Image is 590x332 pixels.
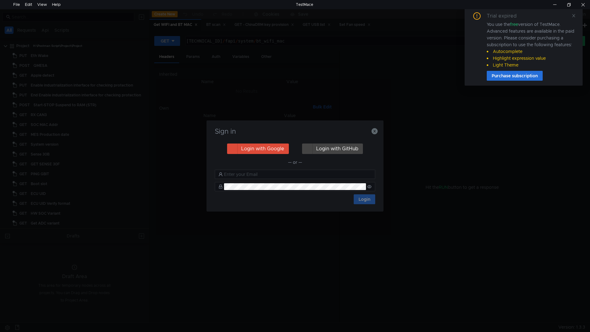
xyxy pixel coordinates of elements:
div: You use the version of TestMace. Advanced features are available in the paid version. Please cons... [487,21,575,68]
h3: Sign in [214,128,376,135]
li: Light Theme [487,62,575,68]
div: — or — [215,159,375,166]
span: free [510,22,518,27]
li: Highlight expression value [487,55,575,62]
div: Trial expired [487,12,524,20]
button: Purchase subscription [487,71,543,81]
li: Autocomplete [487,48,575,55]
input: Enter your Email [224,171,372,178]
button: Login with GitHub [302,144,363,154]
button: Login with Google [227,144,289,154]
